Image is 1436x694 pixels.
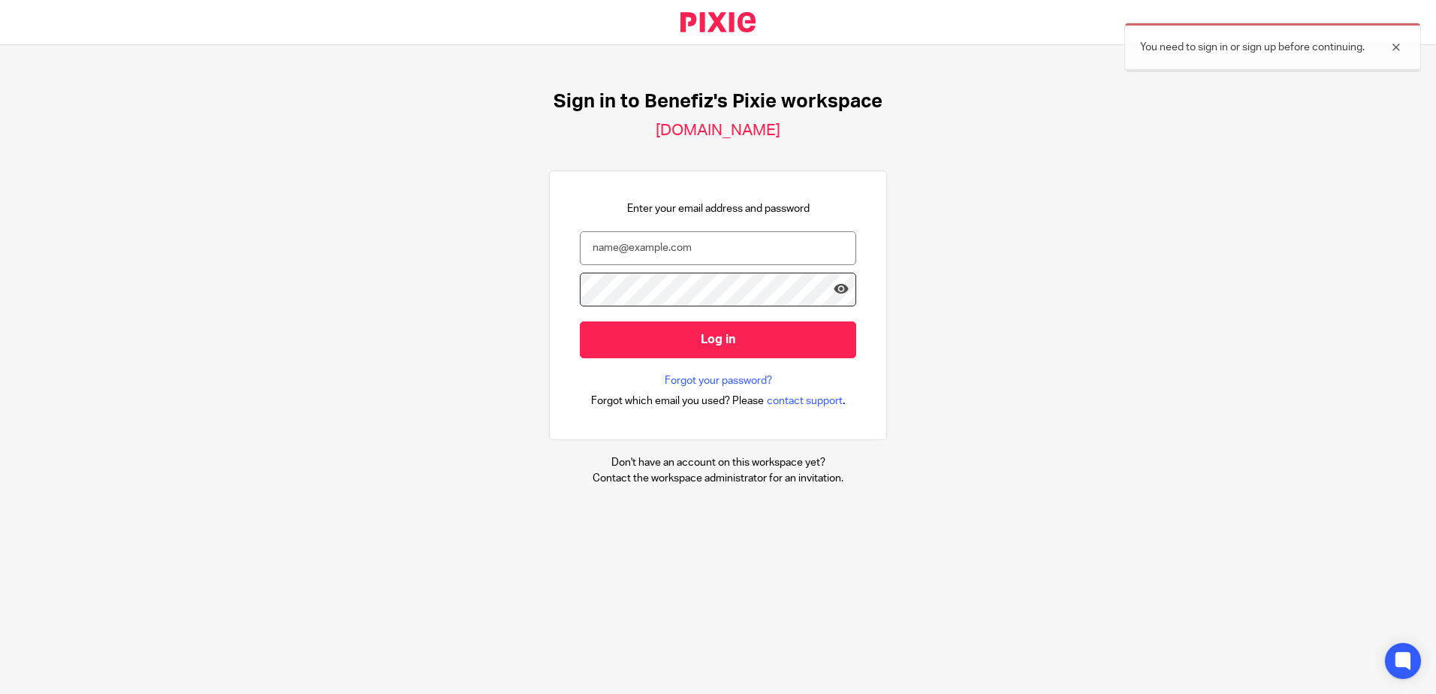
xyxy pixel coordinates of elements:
span: Forgot which email you used? Please [591,394,764,409]
p: Don't have an account on this workspace yet? [593,455,843,470]
a: Forgot your password? [665,373,772,388]
p: Contact the workspace administrator for an invitation. [593,471,843,486]
p: Enter your email address and password [627,201,810,216]
p: You need to sign in or sign up before continuing. [1140,40,1365,55]
input: name@example.com [580,231,856,265]
div: . [591,392,846,409]
h2: [DOMAIN_NAME] [656,121,780,140]
h1: Sign in to Benefiz's Pixie workspace [554,90,882,113]
input: Log in [580,321,856,358]
span: contact support [767,394,843,409]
